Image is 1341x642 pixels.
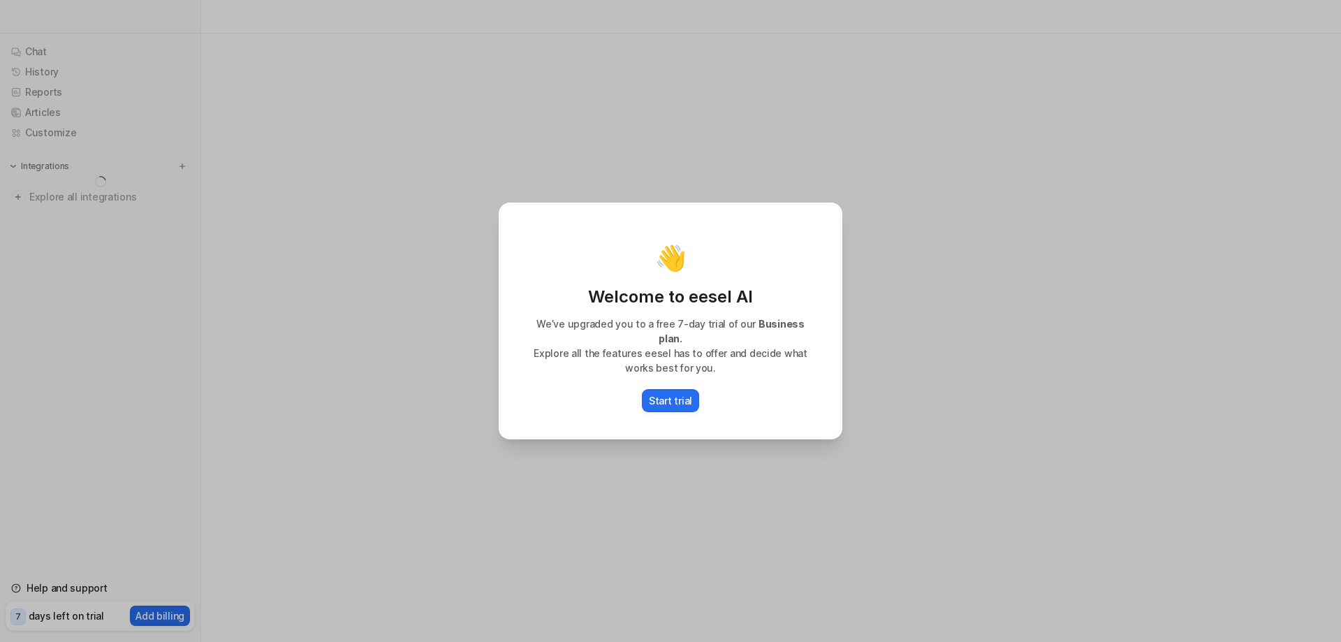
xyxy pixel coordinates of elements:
p: We’ve upgraded you to a free 7-day trial of our [515,316,826,346]
p: 👋 [655,244,687,272]
p: Start trial [649,393,692,408]
p: Welcome to eesel AI [515,286,826,308]
p: Explore all the features eesel has to offer and decide what works best for you. [515,346,826,375]
button: Start trial [642,389,699,412]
